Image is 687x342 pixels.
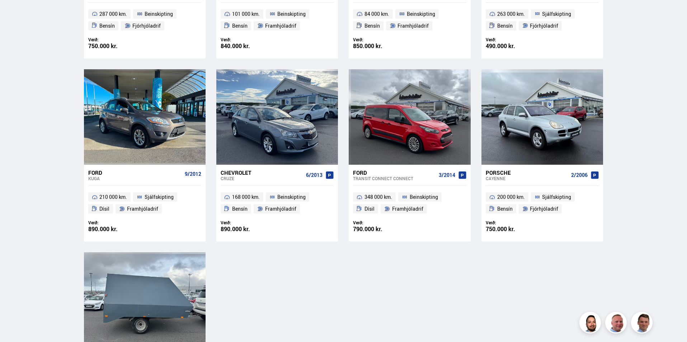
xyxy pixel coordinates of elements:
[571,172,588,178] span: 2/2006
[632,313,654,334] img: FbJEzSuNWCJXmdc-.webp
[221,37,277,42] div: Verð:
[486,37,542,42] div: Verð:
[364,22,380,30] span: Bensín
[364,193,392,201] span: 348 000 km.
[481,165,603,242] a: Porsche Cayenne 2/2006 200 000 km. Sjálfskipting Bensín Fjórhjóladrif Verð: 750.000 kr.
[486,169,568,176] div: Porsche
[232,205,248,213] span: Bensín
[145,193,174,201] span: Sjálfskipting
[99,205,109,213] span: Dísil
[530,205,558,213] span: Fjórhjóladrif
[88,226,145,232] div: 890.000 kr.
[84,165,206,242] a: Ford Kuga 9/2012 210 000 km. Sjálfskipting Dísil Framhjóladrif Verð: 890.000 kr.
[6,3,27,24] button: Opna LiveChat spjallviðmót
[364,205,375,213] span: Dísil
[497,193,525,201] span: 200 000 km.
[221,43,277,49] div: 840.000 kr.
[88,169,182,176] div: Ford
[606,313,628,334] img: siFngHWaQ9KaOqBr.png
[221,226,277,232] div: 890.000 kr.
[88,43,145,49] div: 750.000 kr.
[392,205,423,213] span: Framhjóladrif
[277,10,306,18] span: Beinskipting
[486,220,542,225] div: Verð:
[88,37,145,42] div: Verð:
[221,169,303,176] div: Chevrolet
[364,10,389,18] span: 84 000 km.
[353,43,410,49] div: 850.000 kr.
[265,22,296,30] span: Framhjóladrif
[88,176,182,181] div: Kuga
[353,176,436,181] div: Transit Connect CONNECT
[542,10,571,18] span: Sjálfskipting
[265,205,296,213] span: Framhjóladrif
[99,10,127,18] span: 287 000 km.
[353,169,436,176] div: Ford
[99,22,115,30] span: Bensín
[232,10,260,18] span: 101 000 km.
[185,171,201,177] span: 9/2012
[127,205,158,213] span: Framhjóladrif
[580,313,602,334] img: nhp88E3Fdnt1Opn2.png
[486,176,568,181] div: Cayenne
[486,226,542,232] div: 750.000 kr.
[221,176,303,181] div: Cruze
[353,220,410,225] div: Verð:
[277,193,306,201] span: Beinskipting
[132,22,161,30] span: Fjórhjóladrif
[221,220,277,225] div: Verð:
[353,226,410,232] div: 790.000 kr.
[530,22,558,30] span: Fjórhjóladrif
[497,205,513,213] span: Bensín
[410,193,438,201] span: Beinskipting
[232,193,260,201] span: 168 000 km.
[497,22,513,30] span: Bensín
[349,165,470,242] a: Ford Transit Connect CONNECT 3/2014 348 000 km. Beinskipting Dísil Framhjóladrif Verð: 790.000 kr.
[99,193,127,201] span: 210 000 km.
[145,10,173,18] span: Beinskipting
[232,22,248,30] span: Bensín
[397,22,429,30] span: Framhjóladrif
[88,220,145,225] div: Verð:
[306,172,323,178] span: 6/2013
[216,165,338,242] a: Chevrolet Cruze 6/2013 168 000 km. Beinskipting Bensín Framhjóladrif Verð: 890.000 kr.
[497,10,525,18] span: 263 000 km.
[542,193,571,201] span: Sjálfskipting
[353,37,410,42] div: Verð:
[439,172,455,178] span: 3/2014
[486,43,542,49] div: 490.000 kr.
[407,10,435,18] span: Beinskipting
